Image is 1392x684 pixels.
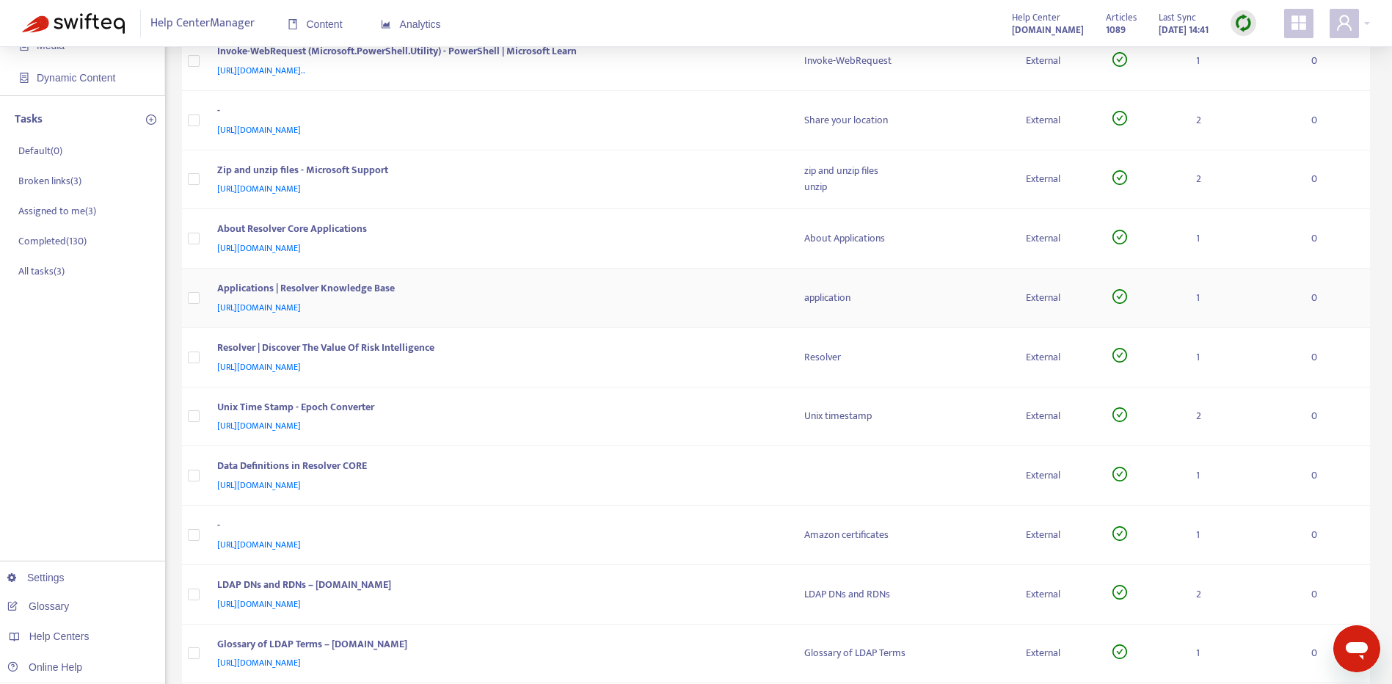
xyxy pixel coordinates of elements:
[1112,111,1127,125] span: check-circle
[1026,230,1090,247] div: External
[1300,446,1370,506] td: 0
[1026,467,1090,484] div: External
[146,114,156,125] span: plus-circle
[1026,171,1090,187] div: External
[288,19,298,29] span: book
[217,280,776,299] div: Applications | Resolver Knowledge Base
[217,636,776,655] div: Glossary of LDAP Terms – [DOMAIN_NAME]
[1026,290,1090,306] div: External
[1106,10,1137,26] span: Articles
[804,230,1002,247] div: About Applications
[217,577,776,596] div: LDAP DNs and RDNs – [DOMAIN_NAME]
[1112,348,1127,363] span: check-circle
[19,73,29,83] span: container
[1184,446,1299,506] td: 1
[1184,506,1299,565] td: 1
[804,53,1002,69] div: Invoke-WebRequest
[1300,269,1370,328] td: 0
[18,143,62,159] p: Default ( 0 )
[217,597,301,611] span: [URL][DOMAIN_NAME]
[22,13,125,34] img: Swifteq
[1335,14,1353,32] span: user
[1012,22,1084,38] strong: [DOMAIN_NAME]
[804,290,1002,306] div: application
[1026,586,1090,603] div: External
[7,661,82,673] a: Online Help
[1112,644,1127,659] span: check-circle
[1300,565,1370,625] td: 0
[1184,32,1299,91] td: 1
[15,111,43,128] p: Tasks
[804,163,1002,179] div: zip and unzip files
[217,181,301,196] span: [URL][DOMAIN_NAME]
[804,645,1002,661] div: Glossary of LDAP Terms
[1026,408,1090,424] div: External
[1184,328,1299,388] td: 1
[1184,269,1299,328] td: 1
[804,527,1002,543] div: Amazon certificates
[804,408,1002,424] div: Unix timestamp
[1184,388,1299,447] td: 2
[1300,625,1370,684] td: 0
[1112,585,1127,600] span: check-circle
[217,221,776,240] div: About Resolver Core Applications
[217,123,301,137] span: [URL][DOMAIN_NAME]
[288,18,343,30] span: Content
[18,203,96,219] p: Assigned to me ( 3 )
[7,600,69,612] a: Glossary
[804,112,1002,128] div: Share your location
[1112,407,1127,422] span: check-circle
[217,43,776,62] div: Invoke-WebRequest (Microsoft.PowerShell.Utility) - PowerShell | Microsoft Learn
[1026,53,1090,69] div: External
[217,340,776,359] div: Resolver | Discover The Value Of Risk Intelligence
[18,233,87,249] p: Completed ( 130 )
[804,179,1002,195] div: unzip
[217,517,776,536] div: -
[1012,10,1060,26] span: Help Center
[1159,22,1209,38] strong: [DATE] 14:41
[1012,21,1084,38] a: [DOMAIN_NAME]
[217,162,776,181] div: Zip and unzip files - Microsoft Support
[1026,112,1090,128] div: External
[18,263,65,279] p: All tasks ( 3 )
[217,103,776,122] div: -
[1184,209,1299,269] td: 1
[1112,230,1127,244] span: check-circle
[1112,289,1127,304] span: check-circle
[217,300,301,315] span: [URL][DOMAIN_NAME]
[1300,150,1370,210] td: 0
[1184,565,1299,625] td: 2
[1112,526,1127,541] span: check-circle
[1300,506,1370,565] td: 0
[1300,328,1370,388] td: 0
[1234,14,1253,32] img: sync.dc5367851b00ba804db3.png
[217,399,776,418] div: Unix Time Stamp - Epoch Converter
[1184,625,1299,684] td: 1
[1300,388,1370,447] td: 0
[1300,209,1370,269] td: 0
[1159,10,1196,26] span: Last Sync
[217,63,305,78] span: [URL][DOMAIN_NAME]..
[150,10,255,37] span: Help Center Manager
[217,537,301,552] span: [URL][DOMAIN_NAME]
[1112,52,1127,67] span: check-circle
[37,72,115,84] span: Dynamic Content
[7,572,65,583] a: Settings
[1333,625,1380,672] iframe: Button to launch messaging window
[18,173,81,189] p: Broken links ( 3 )
[1112,170,1127,185] span: check-circle
[1026,645,1090,661] div: External
[217,478,301,492] span: [URL][DOMAIN_NAME]
[381,19,391,29] span: area-chart
[217,418,301,433] span: [URL][DOMAIN_NAME]
[1290,14,1308,32] span: appstore
[804,586,1002,603] div: LDAP DNs and RDNs
[217,360,301,374] span: [URL][DOMAIN_NAME]
[217,655,301,670] span: [URL][DOMAIN_NAME]
[1184,91,1299,150] td: 2
[804,349,1002,365] div: Resolver
[1300,91,1370,150] td: 0
[1026,349,1090,365] div: External
[1184,150,1299,210] td: 2
[1112,467,1127,481] span: check-circle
